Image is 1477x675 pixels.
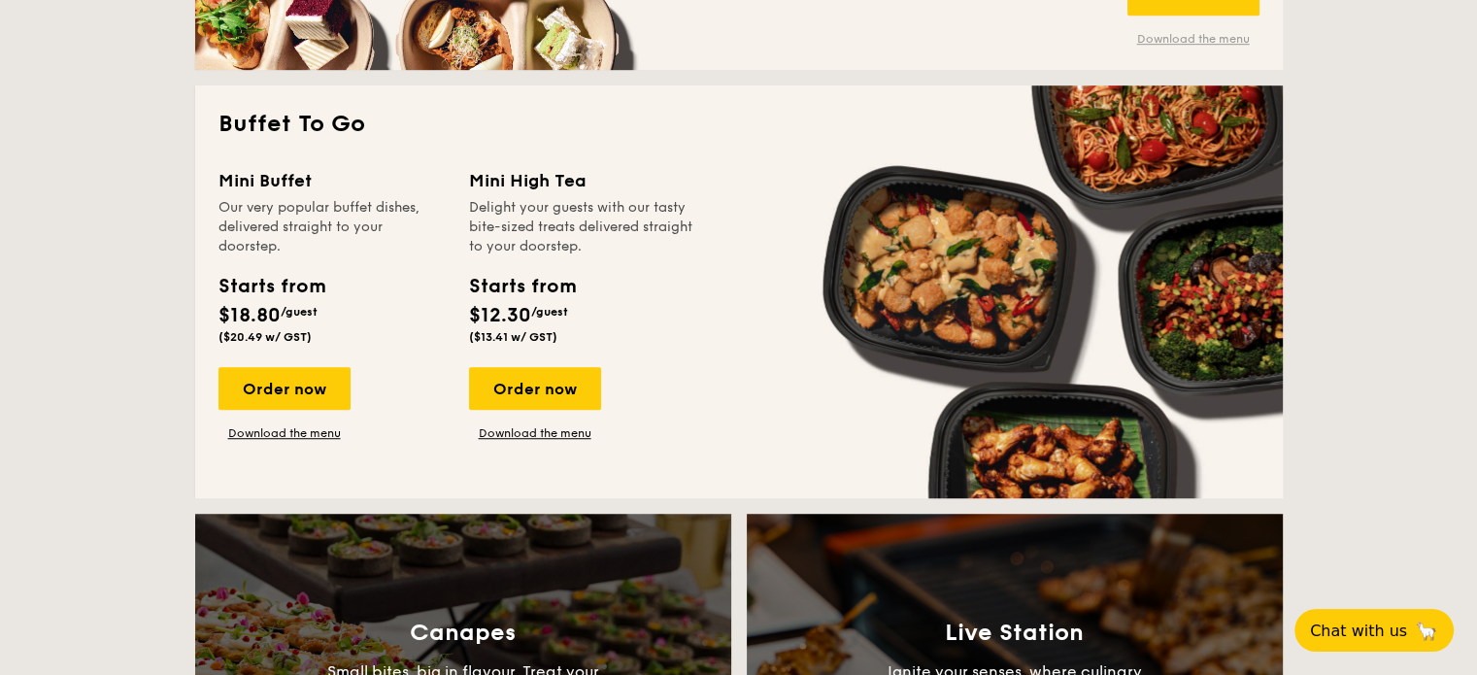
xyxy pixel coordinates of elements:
span: ($20.49 w/ GST) [218,330,312,344]
h2: Buffet To Go [218,109,1259,140]
span: $18.80 [218,304,281,327]
span: $12.30 [469,304,531,327]
span: /guest [281,305,318,319]
div: Mini High Tea [469,167,696,194]
span: 🦙 [1415,620,1438,642]
div: Delight your guests with our tasty bite-sized treats delivered straight to your doorstep. [469,198,696,256]
div: Starts from [218,272,324,301]
a: Download the menu [218,425,351,441]
div: Starts from [469,272,575,301]
span: /guest [531,305,568,319]
h3: Live Station [945,620,1084,647]
div: Order now [469,367,601,410]
a: Download the menu [1127,31,1259,47]
div: Our very popular buffet dishes, delivered straight to your doorstep. [218,198,446,256]
a: Download the menu [469,425,601,441]
h3: Canapes [410,620,516,647]
span: ($13.41 w/ GST) [469,330,557,344]
button: Chat with us🦙 [1294,609,1454,652]
span: Chat with us [1310,622,1407,640]
div: Order now [218,367,351,410]
div: Mini Buffet [218,167,446,194]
